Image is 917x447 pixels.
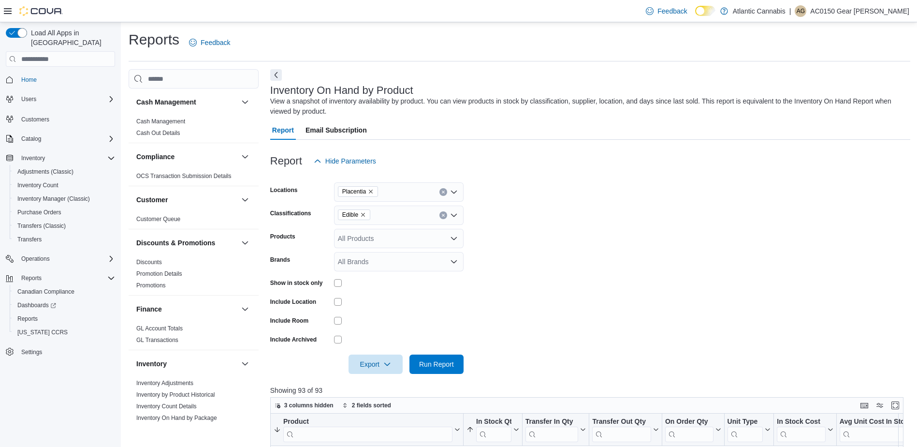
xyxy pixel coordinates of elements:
[17,222,66,230] span: Transfers (Classic)
[17,93,115,105] span: Users
[136,97,196,107] h3: Cash Management
[129,323,259,350] div: Finance
[239,358,251,370] button: Inventory
[17,328,68,336] span: [US_STATE] CCRS
[476,417,511,427] div: In Stock Qty
[439,211,447,219] button: Clear input
[14,313,42,325] a: Reports
[136,172,232,180] span: OCS Transaction Submission Details
[239,151,251,163] button: Compliance
[17,181,58,189] span: Inventory Count
[136,391,215,399] span: Inventory by Product Historical
[283,417,452,427] div: Product
[136,359,167,369] h3: Inventory
[270,256,290,264] label: Brands
[21,348,42,356] span: Settings
[338,186,378,197] span: Placentia
[439,188,447,196] button: Clear input
[136,118,185,125] span: Cash Management
[136,97,237,107] button: Cash Management
[136,195,237,205] button: Customer
[136,238,237,248] button: Discounts & Promotions
[342,210,358,220] span: Edible
[859,400,870,411] button: Keyboard shortcuts
[14,220,70,232] a: Transfers (Classic)
[270,85,413,96] h3: Inventory On Hand by Product
[136,282,166,289] a: Promotions
[136,152,237,162] button: Compliance
[592,417,651,442] div: Transfer Out Qty
[2,132,119,146] button: Catalog
[129,30,179,49] h1: Reports
[2,345,119,359] button: Settings
[270,155,302,167] h3: Report
[136,414,217,422] span: Inventory On Hand by Package
[810,5,909,17] p: AC0150 Gear [PERSON_NAME]
[450,211,458,219] button: Open list of options
[136,403,197,410] a: Inventory Count Details
[136,325,183,332] span: GL Account Totals
[17,253,54,265] button: Operations
[727,417,771,442] button: Unit Type
[17,113,115,125] span: Customers
[270,298,316,306] label: Include Location
[342,187,366,196] span: Placentia
[136,336,178,344] span: GL Transactions
[17,195,90,203] span: Inventory Manager (Classic)
[129,213,259,229] div: Customer
[136,402,197,410] span: Inventory Count Details
[201,38,230,47] span: Feedback
[185,33,234,52] a: Feedback
[325,156,376,166] span: Hide Parameters
[270,209,311,217] label: Classifications
[17,152,115,164] span: Inventory
[14,299,115,311] span: Dashboards
[284,402,334,409] span: 3 columns hidden
[14,207,65,218] a: Purchase Orders
[17,272,115,284] span: Reports
[6,69,115,384] nav: Complex example
[17,74,115,86] span: Home
[17,346,115,358] span: Settings
[409,355,464,374] button: Run Report
[368,189,374,194] button: Remove Placentia from selection in this group
[10,206,119,219] button: Purchase Orders
[665,417,721,442] button: On Order Qty
[14,286,78,298] a: Canadian Compliance
[10,179,119,192] button: Inventory Count
[270,69,282,81] button: Next
[10,285,119,298] button: Canadian Compliance
[17,133,45,145] button: Catalog
[889,400,901,411] button: Enter fullscreen
[2,252,119,266] button: Operations
[270,336,317,343] label: Include Archived
[360,212,366,218] button: Remove Edible from selection in this group
[17,74,41,86] a: Home
[136,130,180,136] a: Cash Out Details
[136,152,175,162] h3: Compliance
[274,417,460,442] button: Product
[239,96,251,108] button: Cash Management
[592,417,658,442] button: Transfer Out Qty
[10,298,119,312] a: Dashboards
[136,215,180,223] span: Customer Queue
[14,166,77,178] a: Adjustments (Classic)
[450,258,458,266] button: Open list of options
[17,315,38,323] span: Reports
[129,170,259,186] div: Compliance
[14,193,94,205] a: Inventory Manager (Classic)
[270,96,905,117] div: View a snapshot of inventory availability by product. You can view products in stock by classific...
[419,359,454,369] span: Run Report
[17,253,115,265] span: Operations
[777,417,825,442] div: In Stock Cost
[136,304,237,314] button: Finance
[592,417,651,427] div: Transfer Out Qty
[17,168,73,176] span: Adjustments (Classic)
[14,193,115,205] span: Inventory Manager (Classic)
[777,417,833,442] button: In Stock Cost
[354,355,397,374] span: Export
[466,417,519,442] button: In Stock Qty
[14,220,115,232] span: Transfers (Classic)
[10,219,119,233] button: Transfers (Classic)
[136,359,237,369] button: Inventory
